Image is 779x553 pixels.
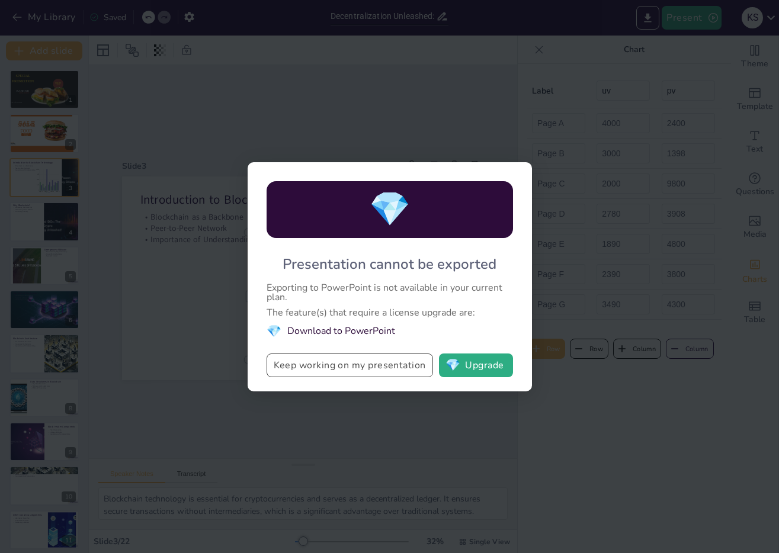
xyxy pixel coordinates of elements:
[283,255,496,274] div: Presentation cannot be exported
[439,353,513,377] button: diamondUpgrade
[445,359,460,371] span: diamond
[267,308,513,317] div: The feature(s) that require a license upgrade are:
[267,353,433,377] button: Keep working on my presentation
[267,323,281,339] span: diamond
[267,283,513,302] div: Exporting to PowerPoint is not available in your current plan.
[267,323,513,339] li: Download to PowerPoint
[369,187,411,232] span: diamond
